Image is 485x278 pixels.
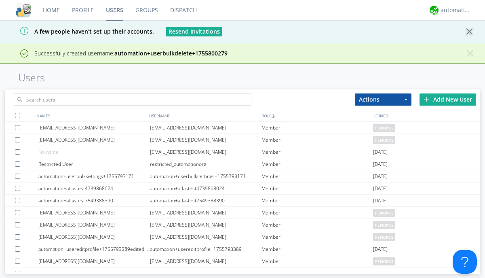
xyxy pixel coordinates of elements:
[261,158,373,170] div: Member
[373,209,395,217] span: pending
[16,3,31,17] img: cddb5a64eb264b2086981ab96f4c1ba7
[5,170,480,183] a: automation+userbulksettings+1755793171automation+userbulksettings+1755793171Member[DATE]
[38,231,150,243] div: [EMAIL_ADDRESS][DOMAIN_NAME]
[261,195,373,206] div: Member
[373,221,395,229] span: pending
[150,183,261,194] div: automation+atlastest4739868024
[259,110,372,121] div: ROLE
[150,146,261,158] div: [EMAIL_ADDRESS][DOMAIN_NAME]
[420,93,476,106] div: Add New User
[38,195,150,206] div: automation+atlastest7549388390
[441,6,471,14] div: automation+atlas
[261,122,373,134] div: Member
[150,207,261,219] div: [EMAIL_ADDRESS][DOMAIN_NAME]
[38,255,150,267] div: [EMAIL_ADDRESS][DOMAIN_NAME]
[261,219,373,231] div: Member
[38,243,150,255] div: automation+usereditprofile+1755793389editedautomation+usereditprofile+1755793389
[5,207,480,219] a: [EMAIL_ADDRESS][DOMAIN_NAME][EMAIL_ADDRESS][DOMAIN_NAME]Memberpending
[261,183,373,194] div: Member
[150,243,261,255] div: automation+usereditprofile+1755793389
[38,170,150,182] div: automation+userbulksettings+1755793171
[6,28,154,35] span: A few people haven't set up their accounts.
[38,122,150,134] div: [EMAIL_ADDRESS][DOMAIN_NAME]
[166,27,222,36] button: Resend Invitations
[14,93,251,106] input: Search users
[150,219,261,231] div: [EMAIL_ADDRESS][DOMAIN_NAME]
[38,158,150,170] div: Restricted User
[34,110,147,121] div: NAMES
[373,257,395,265] span: pending
[261,255,373,267] div: Member
[114,49,228,57] strong: automation+userbulkdelete+1755800279
[5,146,480,158] a: No name[EMAIL_ADDRESS][DOMAIN_NAME]Member[DATE]
[373,195,388,207] span: [DATE]
[261,231,373,243] div: Member
[5,158,480,170] a: Restricted Userrestricted_automationorgMember[DATE]
[150,122,261,134] div: [EMAIL_ADDRESS][DOMAIN_NAME]
[34,49,228,57] span: Successfully created username:
[5,243,480,255] a: automation+usereditprofile+1755793389editedautomation+usereditprofile+1755793389automation+usered...
[150,134,261,146] div: [EMAIL_ADDRESS][DOMAIN_NAME]
[373,233,395,241] span: pending
[453,250,477,274] iframe: Toggle Customer Support
[373,124,395,132] span: pending
[5,122,480,134] a: [EMAIL_ADDRESS][DOMAIN_NAME][EMAIL_ADDRESS][DOMAIN_NAME]Memberpending
[5,183,480,195] a: automation+atlastest4739868024automation+atlastest4739868024Member[DATE]
[38,219,150,231] div: [EMAIL_ADDRESS][DOMAIN_NAME]
[5,219,480,231] a: [EMAIL_ADDRESS][DOMAIN_NAME][EMAIL_ADDRESS][DOMAIN_NAME]Memberpending
[261,134,373,146] div: Member
[355,93,411,106] button: Actions
[147,110,260,121] div: USERNAME
[38,134,150,146] div: [EMAIL_ADDRESS][DOMAIN_NAME]
[5,134,480,146] a: [EMAIL_ADDRESS][DOMAIN_NAME][EMAIL_ADDRESS][DOMAIN_NAME]Memberpending
[150,158,261,170] div: restricted_automationorg
[373,136,395,144] span: pending
[373,243,388,255] span: [DATE]
[261,243,373,255] div: Member
[373,183,388,195] span: [DATE]
[261,170,373,182] div: Member
[5,231,480,243] a: [EMAIL_ADDRESS][DOMAIN_NAME][EMAIL_ADDRESS][DOMAIN_NAME]Memberpending
[38,149,59,155] span: No name
[261,146,373,158] div: Member
[150,170,261,182] div: automation+userbulksettings+1755793171
[150,231,261,243] div: [EMAIL_ADDRESS][DOMAIN_NAME]
[5,195,480,207] a: automation+atlastest7549388390automation+atlastest7549388390Member[DATE]
[150,195,261,206] div: automation+atlastest7549388390
[38,207,150,219] div: [EMAIL_ADDRESS][DOMAIN_NAME]
[5,255,480,267] a: [EMAIL_ADDRESS][DOMAIN_NAME][EMAIL_ADDRESS][DOMAIN_NAME]Memberpending
[373,146,388,158] span: [DATE]
[38,183,150,194] div: automation+atlastest4739868024
[372,110,485,121] div: JOINED
[424,96,429,102] img: plus.svg
[373,158,388,170] span: [DATE]
[430,6,439,15] img: d2d01cd9b4174d08988066c6d424eccd
[150,255,261,267] div: [EMAIL_ADDRESS][DOMAIN_NAME]
[261,207,373,219] div: Member
[373,170,388,183] span: [DATE]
